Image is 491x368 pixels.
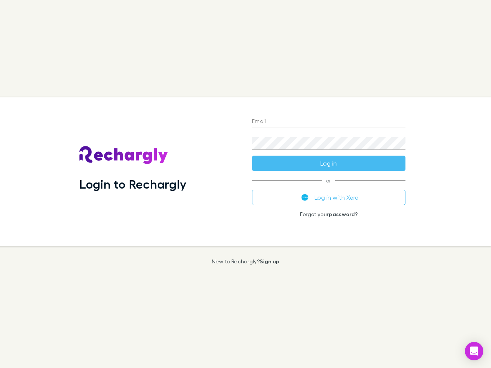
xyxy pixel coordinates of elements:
span: or [252,180,405,181]
a: Sign up [260,258,279,264]
button: Log in with Xero [252,190,405,205]
button: Log in [252,156,405,171]
a: password [329,211,355,217]
p: New to Rechargly? [212,258,280,264]
img: Xero's logo [302,194,308,201]
p: Forgot your ? [252,211,405,217]
h1: Login to Rechargly [79,177,186,191]
div: Open Intercom Messenger [465,342,483,360]
img: Rechargly's Logo [79,146,168,164]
